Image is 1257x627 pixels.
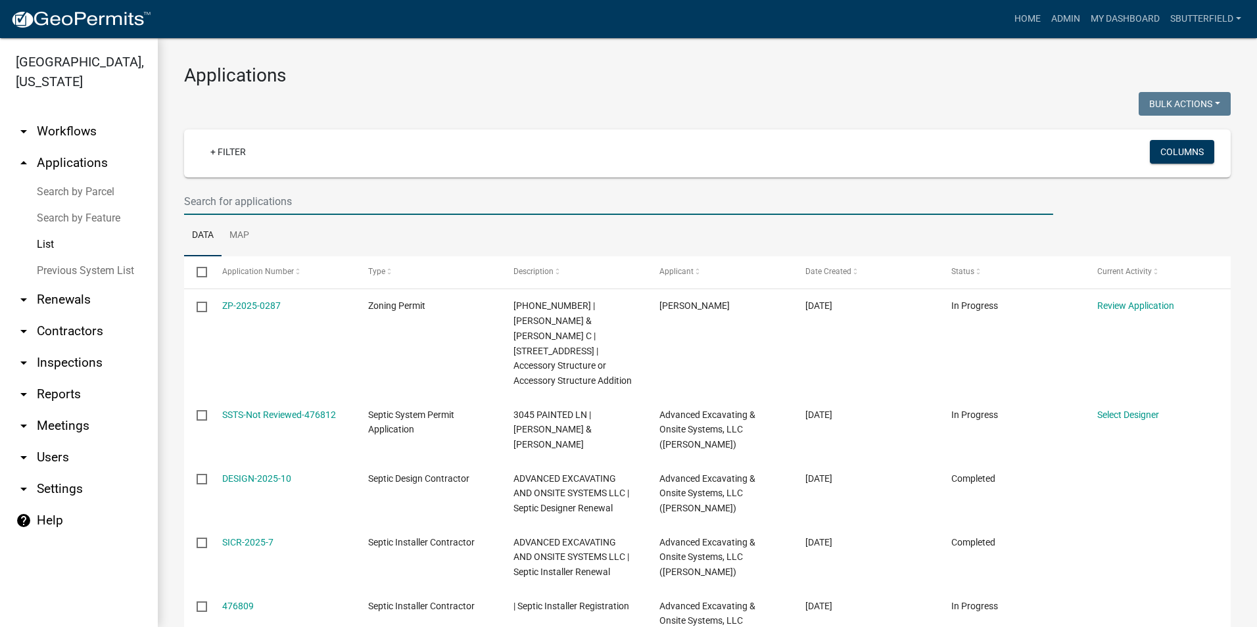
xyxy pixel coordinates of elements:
[513,601,629,611] span: | Septic Installer Registration
[16,513,32,528] i: help
[1097,409,1159,420] a: Select Designer
[368,409,454,435] span: Septic System Permit Application
[184,188,1053,215] input: Search for applications
[1046,7,1085,32] a: Admin
[513,300,632,386] span: 39-020-0490 | ANDERSON, GREGORY A & ROXANNE C | 3425 COUNTY ROAD 139 | Accessory Structure or Acc...
[184,64,1231,87] h3: Applications
[16,450,32,465] i: arrow_drop_down
[16,481,32,497] i: arrow_drop_down
[951,267,974,276] span: Status
[16,292,32,308] i: arrow_drop_down
[513,473,629,514] span: ADVANCED EXCAVATING AND ONSITE SYSTEMS LLC | Septic Designer Renewal
[184,256,209,288] datatable-header-cell: Select
[659,267,694,276] span: Applicant
[805,409,832,420] span: 09/10/2025
[222,267,294,276] span: Application Number
[951,300,998,311] span: In Progress
[805,300,832,311] span: 09/11/2025
[222,300,281,311] a: ZP-2025-0287
[1085,7,1165,32] a: My Dashboard
[659,409,755,450] span: Advanced Excavating & Onsite Systems, LLC (Jason Weller)
[222,409,336,420] a: SSTS-Not Reviewed-476812
[951,473,995,484] span: Completed
[805,267,851,276] span: Date Created
[355,256,501,288] datatable-header-cell: Type
[951,537,995,547] span: Completed
[793,256,939,288] datatable-header-cell: Date Created
[222,215,257,257] a: Map
[513,267,554,276] span: Description
[1097,267,1152,276] span: Current Activity
[1085,256,1231,288] datatable-header-cell: Current Activity
[368,300,425,311] span: Zoning Permit
[16,386,32,402] i: arrow_drop_down
[513,409,592,450] span: 3045 PAINTED LN | SANDRY, ADELE & MARK
[647,256,793,288] datatable-header-cell: Applicant
[659,473,755,514] span: Advanced Excavating & Onsite Systems, LLC (Jason Weller)
[1150,140,1214,164] button: Columns
[368,267,385,276] span: Type
[16,155,32,171] i: arrow_drop_up
[951,409,998,420] span: In Progress
[222,473,291,484] a: DESIGN-2025-10
[16,418,32,434] i: arrow_drop_down
[659,300,730,311] span: roxanne anderson
[368,473,469,484] span: Septic Design Contractor
[16,323,32,339] i: arrow_drop_down
[1009,7,1046,32] a: Home
[368,601,475,611] span: Septic Installer Contractor
[1097,300,1174,311] a: Review Application
[659,537,755,578] span: Advanced Excavating & Onsite Systems, LLC (Jason Weller)
[368,537,475,547] span: Septic Installer Contractor
[16,124,32,139] i: arrow_drop_down
[1165,7,1246,32] a: Sbutterfield
[1139,92,1231,116] button: Bulk Actions
[209,256,355,288] datatable-header-cell: Application Number
[805,537,832,547] span: 09/10/2025
[939,256,1085,288] datatable-header-cell: Status
[951,601,998,611] span: In Progress
[805,473,832,484] span: 09/10/2025
[16,355,32,371] i: arrow_drop_down
[222,601,254,611] a: 476809
[200,140,256,164] a: + Filter
[513,537,629,578] span: ADVANCED EXCAVATING AND ONSITE SYSTEMS LLC | Septic Installer Renewal
[501,256,647,288] datatable-header-cell: Description
[184,215,222,257] a: Data
[805,601,832,611] span: 09/10/2025
[222,537,273,547] a: SICR-2025-7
